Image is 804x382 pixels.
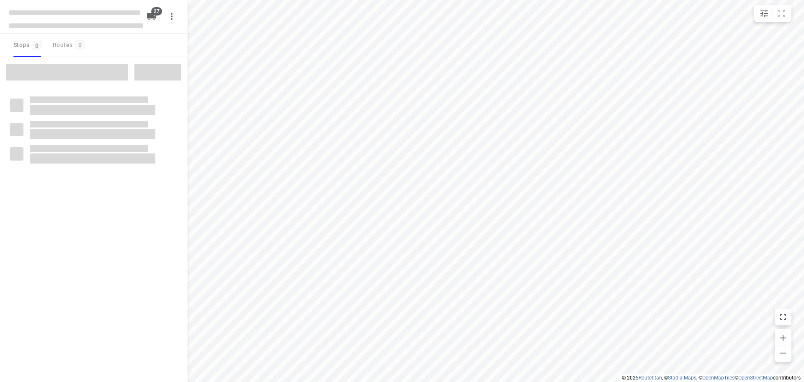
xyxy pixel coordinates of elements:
[702,375,734,381] a: OpenMapTiles
[754,5,791,22] div: small contained button group
[639,375,662,381] a: Routetitan
[668,375,696,381] a: Stadia Maps
[756,5,773,22] button: Map settings
[738,375,773,381] a: OpenStreetMap
[622,375,801,381] li: © 2025 , © , © © contributors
